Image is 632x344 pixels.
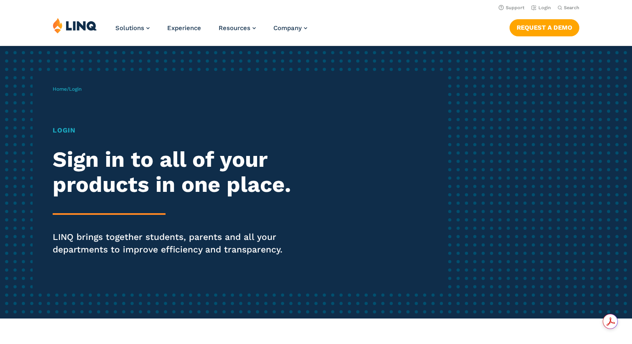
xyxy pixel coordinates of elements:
[115,24,150,32] a: Solutions
[510,18,579,36] nav: Button Navigation
[53,147,296,197] h2: Sign in to all of your products in one place.
[167,24,201,32] a: Experience
[53,125,296,135] h1: Login
[53,18,97,33] img: LINQ | K‑12 Software
[273,24,307,32] a: Company
[531,5,551,10] a: Login
[53,231,296,256] p: LINQ brings together students, parents and all your departments to improve efficiency and transpa...
[115,18,307,45] nav: Primary Navigation
[115,24,144,32] span: Solutions
[53,86,82,92] span: /
[53,86,67,92] a: Home
[273,24,302,32] span: Company
[219,24,256,32] a: Resources
[510,19,579,36] a: Request a Demo
[564,5,579,10] span: Search
[219,24,250,32] span: Resources
[558,5,579,11] button: Open Search Bar
[69,86,82,92] span: Login
[499,5,525,10] a: Support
